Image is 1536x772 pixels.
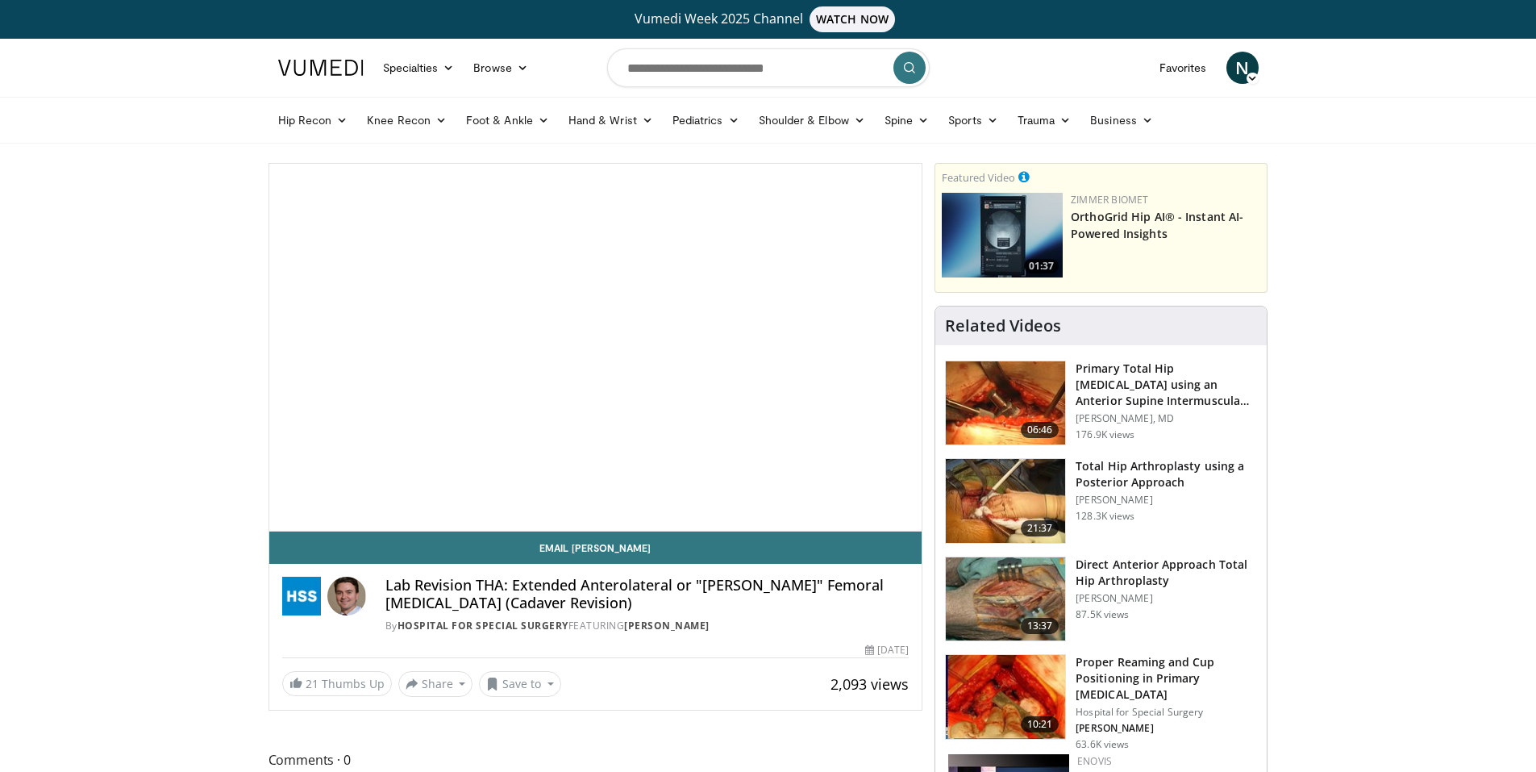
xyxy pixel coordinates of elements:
[942,193,1063,278] a: 01:37
[946,557,1065,641] img: 294118_0000_1.png.150x105_q85_crop-smart_upscale.jpg
[282,577,321,616] img: Hospital for Special Surgery
[398,619,568,632] a: Hospital for Special Surgery
[1150,52,1217,84] a: Favorites
[945,361,1257,446] a: 06:46 Primary Total Hip [MEDICAL_DATA] using an Anterior Supine Intermuscula… [PERSON_NAME], MD 1...
[830,674,909,694] span: 2,093 views
[1071,209,1243,241] a: OrthoGrid Hip AI® - Instant AI-Powered Insights
[749,104,875,136] a: Shoulder & Elbow
[268,749,923,770] span: Comments 0
[269,532,922,564] a: Email [PERSON_NAME]
[1021,716,1059,732] span: 10:21
[946,655,1065,739] img: 9ceeadf7-7a50-4be6-849f-8c42a554e74d.150x105_q85_crop-smart_upscale.jpg
[559,104,663,136] a: Hand & Wrist
[385,577,910,611] h4: Lab Revision THA: Extended Anterolateral or "[PERSON_NAME]" Femoral [MEDICAL_DATA] (Cadaver Revis...
[810,6,895,32] span: WATCH NOW
[607,48,930,87] input: Search topics, interventions
[385,619,910,633] div: By FEATURING
[1076,654,1257,703] h3: Proper Reaming and Cup Positioning in Primary [MEDICAL_DATA]
[398,671,473,697] button: Share
[357,104,456,136] a: Knee Recon
[942,170,1015,185] small: Featured Video
[945,654,1257,751] a: 10:21 Proper Reaming and Cup Positioning in Primary [MEDICAL_DATA] Hospital for Special Surgery [...
[327,577,366,616] img: Avatar
[1076,458,1257,490] h3: Total Hip Arthroplasty using a Posterior Approach
[282,671,392,696] a: 21 Thumbs Up
[1076,557,1257,589] h3: Direct Anterior Approach Total Hip Arthroplasty
[942,193,1063,278] img: 51d03d7b-a4ba-45b7-9f92-2bfbd1feacc3.150x105_q85_crop-smart_upscale.jpg
[1024,259,1059,273] span: 01:37
[268,104,358,136] a: Hip Recon
[1076,494,1257,507] p: [PERSON_NAME]
[945,557,1257,642] a: 13:37 Direct Anterior Approach Total Hip Arthroplasty [PERSON_NAME] 87.5K views
[1080,104,1163,136] a: Business
[479,671,561,697] button: Save to
[1076,738,1129,751] p: 63.6K views
[946,459,1065,543] img: 286987_0000_1.png.150x105_q85_crop-smart_upscale.jpg
[1076,592,1257,605] p: [PERSON_NAME]
[1076,361,1257,409] h3: Primary Total Hip [MEDICAL_DATA] using an Anterior Supine Intermuscula…
[946,361,1065,445] img: 263423_3.png.150x105_q85_crop-smart_upscale.jpg
[1076,428,1134,441] p: 176.9K views
[1226,52,1259,84] a: N
[865,643,909,657] div: [DATE]
[875,104,939,136] a: Spine
[1008,104,1081,136] a: Trauma
[1077,754,1112,768] a: Enovis
[1021,618,1059,634] span: 13:37
[624,619,710,632] a: [PERSON_NAME]
[1021,422,1059,438] span: 06:46
[373,52,464,84] a: Specialties
[1076,608,1129,621] p: 87.5K views
[945,316,1061,336] h4: Related Videos
[456,104,559,136] a: Foot & Ankle
[1076,706,1257,719] p: Hospital for Special Surgery
[1021,520,1059,536] span: 21:37
[464,52,538,84] a: Browse
[1076,510,1134,523] p: 128.3K views
[945,458,1257,544] a: 21:37 Total Hip Arthroplasty using a Posterior Approach [PERSON_NAME] 128.3K views
[939,104,1008,136] a: Sports
[269,164,922,532] video-js: Video Player
[1076,412,1257,425] p: [PERSON_NAME], MD
[281,6,1256,32] a: Vumedi Week 2025 ChannelWATCH NOW
[1071,193,1148,207] a: Zimmer Biomet
[1076,722,1257,735] p: [PERSON_NAME]
[663,104,749,136] a: Pediatrics
[278,60,364,76] img: VuMedi Logo
[306,676,318,691] span: 21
